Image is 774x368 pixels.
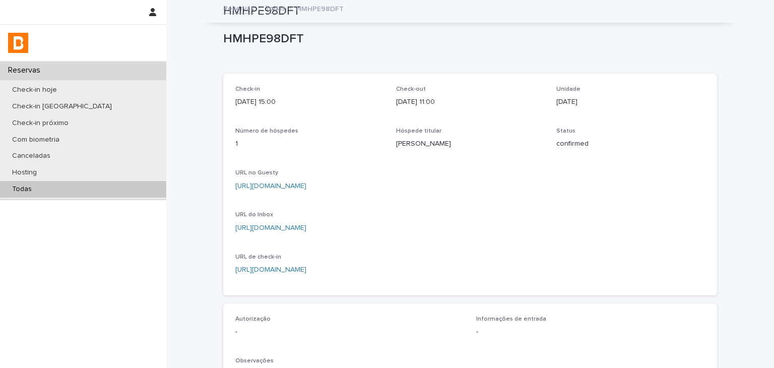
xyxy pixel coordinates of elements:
p: HMHPE98DFT [296,3,344,14]
p: Canceladas [4,152,58,160]
span: Check-in [235,86,260,92]
img: zVaNuJHRTjyIjT5M9Xd5 [8,33,28,53]
span: Informações de entrada [476,316,546,322]
a: Reservas [223,2,254,14]
a: [URL][DOMAIN_NAME] [235,266,306,273]
p: Check-in [GEOGRAPHIC_DATA] [4,102,120,111]
p: - [476,327,705,337]
span: Status [556,128,575,134]
p: Check-in próximo [4,119,77,128]
p: Check-in hoje [4,86,65,94]
span: Check-out [396,86,426,92]
p: Com biometria [4,136,68,144]
a: [URL][DOMAIN_NAME] [235,182,306,190]
p: Todas [4,185,40,194]
p: [DATE] [556,97,705,107]
p: Reservas [4,66,48,75]
span: Hóspede titular [396,128,441,134]
span: Autorização [235,316,271,322]
p: HMHPE98DFT [223,32,713,46]
p: [PERSON_NAME] [396,139,545,149]
p: [DATE] 15:00 [235,97,384,107]
a: [URL][DOMAIN_NAME] [235,224,306,231]
span: URL de check-in [235,254,281,260]
span: Observações [235,358,274,364]
p: 1 [235,139,384,149]
span: Unidade [556,86,580,92]
a: Todas [265,2,285,14]
span: URL no Guesty [235,170,278,176]
span: Número de hóspedes [235,128,298,134]
p: [DATE] 11:00 [396,97,545,107]
p: Hosting [4,168,45,177]
p: - [235,327,464,337]
p: confirmed [556,139,705,149]
span: URL do Inbox [235,212,273,218]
